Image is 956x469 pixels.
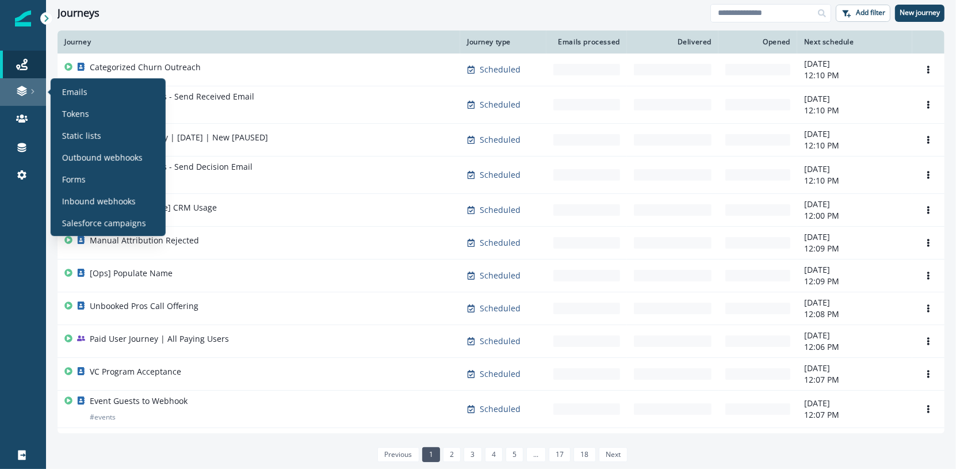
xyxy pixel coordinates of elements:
[804,341,905,353] p: 12:06 PM
[919,401,938,418] button: Options
[90,395,188,407] p: Event Guests to Webhook
[919,96,938,113] button: Options
[62,195,136,207] p: Inbound webhooks
[804,264,905,276] p: [DATE]
[526,447,545,462] a: Jump forward
[62,108,89,120] p: Tokens
[804,105,905,116] p: 12:10 PM
[55,83,161,100] a: Emails
[919,300,938,317] button: Options
[804,128,905,140] p: [DATE]
[804,175,905,186] p: 12:10 PM
[804,243,905,254] p: 12:09 PM
[480,169,521,181] p: Scheduled
[58,7,100,20] h1: Journeys
[804,140,905,151] p: 12:10 PM
[55,148,161,166] a: Outbound webhooks
[804,363,905,374] p: [DATE]
[856,9,885,17] p: Add filter
[480,270,521,281] p: Scheduled
[804,231,905,243] p: [DATE]
[443,447,461,462] a: Page 2
[90,300,198,312] p: Unbooked Pros Call Offering
[725,37,790,47] div: Opened
[804,199,905,210] p: [DATE]
[804,297,905,308] p: [DATE]
[90,433,436,444] p: Cohorts | Post-Conversion Campaign | Starting Day 1 as Paid Customer | Updated [DATE]
[804,308,905,320] p: 12:08 PM
[58,227,944,260] a: Manual Attribution RejectedScheduled-[DATE]12:09 PMOptions
[422,447,440,462] a: Page 1 is your current page
[90,411,116,423] p: # events
[804,374,905,386] p: 12:07 PM
[480,99,521,110] p: Scheduled
[58,292,944,325] a: Unbooked Pros Call OfferingScheduled-[DATE]12:08 PMOptions
[919,267,938,284] button: Options
[55,127,161,144] a: Static lists
[58,157,944,194] a: Programs - Creators - Send Decision Email#creatorsScheduled-[DATE]12:10 PMOptions
[836,5,890,22] button: Add filter
[804,163,905,175] p: [DATE]
[90,62,201,73] p: Categorized Churn Outreach
[62,217,146,229] p: Salesforce campaigns
[58,124,944,157] a: Trial Signup Journey | [DATE] | New [PAUSED]Scheduled-[DATE]12:10 PMOptions
[90,366,181,378] p: VC Program Acceptance
[804,330,905,341] p: [DATE]
[464,447,481,462] a: Page 3
[90,161,253,173] p: Programs - Creators - Send Decision Email
[374,447,628,462] ul: Pagination
[58,260,944,292] a: [Ops] Populate NameScheduled-[DATE]12:09 PMOptions
[480,403,521,415] p: Scheduled
[62,151,143,163] p: Outbound webhooks
[485,447,503,462] a: Page 4
[919,166,938,184] button: Options
[62,173,86,185] p: Forms
[480,237,521,249] p: Scheduled
[804,58,905,70] p: [DATE]
[55,170,161,188] a: Forms
[553,37,620,47] div: Emails processed
[90,132,268,143] p: Trial Signup Journey | [DATE] | New [PAUSED]
[55,192,161,209] a: Inbound webhooks
[480,335,521,347] p: Scheduled
[919,333,938,350] button: Options
[573,447,595,462] a: Page 18
[919,131,938,148] button: Options
[58,428,944,466] a: Cohorts | Post-Conversion Campaign | Starting Day 1 as Paid Customer | Updated [DATE]#cohorts#cus...
[480,134,521,146] p: Scheduled
[58,391,944,428] a: Event Guests to Webhook#eventsScheduled-[DATE]12:07 PMOptions
[58,325,944,358] a: Paid User Journey | All Paying UsersScheduled-[DATE]12:06 PMOptions
[90,268,173,279] p: [Ops] Populate Name
[506,447,523,462] a: Page 5
[58,194,944,227] a: [Recurring Use Case] CRM UsageScheduled-[DATE]12:00 PMOptions
[64,37,453,47] div: Journey
[58,358,944,391] a: VC Program AcceptanceScheduled-[DATE]12:07 PMOptions
[480,368,521,380] p: Scheduled
[480,303,521,314] p: Scheduled
[480,204,521,216] p: Scheduled
[919,201,938,219] button: Options
[549,447,571,462] a: Page 17
[804,93,905,105] p: [DATE]
[919,365,938,383] button: Options
[55,214,161,231] a: Salesforce campaigns
[919,234,938,251] button: Options
[804,210,905,222] p: 12:00 PM
[804,70,905,81] p: 12:10 PM
[90,235,199,246] p: Manual Attribution Rejected
[599,447,628,462] a: Next page
[900,9,940,17] p: New journey
[62,129,101,142] p: Static lists
[90,333,229,345] p: Paid User Journey | All Paying Users
[467,37,540,47] div: Journey type
[480,64,521,75] p: Scheduled
[62,86,87,98] p: Emails
[804,409,905,421] p: 12:07 PM
[804,398,905,409] p: [DATE]
[58,86,944,124] a: Programs - Creators - Send Received Email#creatorsScheduled-[DATE]12:10 PMOptions
[804,37,905,47] div: Next schedule
[895,5,944,22] button: New journey
[58,54,944,86] a: Categorized Churn OutreachScheduled-[DATE]12:10 PMOptions
[634,37,712,47] div: Delivered
[55,105,161,122] a: Tokens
